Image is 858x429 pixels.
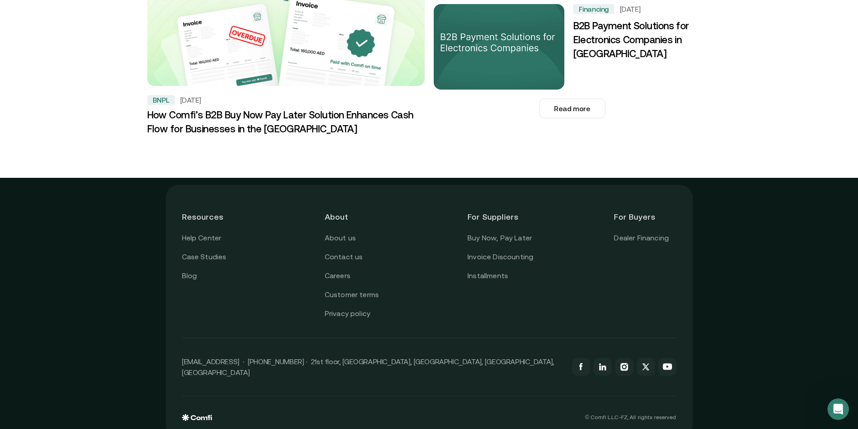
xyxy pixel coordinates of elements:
[325,251,363,263] a: Contact us
[539,99,605,118] button: Read more
[182,414,212,421] img: comfi logo
[614,232,669,244] a: Dealer Financing
[325,270,350,282] a: Careers
[182,356,563,378] p: [EMAIL_ADDRESS] · [PHONE_NUMBER] · 21st floor, [GEOGRAPHIC_DATA], [GEOGRAPHIC_DATA], [GEOGRAPHIC_...
[325,308,370,320] a: Privacy policy
[432,2,713,91] a: Learn how B2B payment solutions are changing the UAE electronics industry. Learn about trends, ch...
[325,232,356,244] a: About us
[182,232,222,244] a: Help Center
[827,398,849,420] iframe: Intercom live chat
[182,201,244,232] header: Resources
[325,201,387,232] header: About
[573,4,614,14] div: Financing
[432,99,713,118] a: Read more
[573,19,706,62] h3: B2B Payment Solutions for Electronics Companies in [GEOGRAPHIC_DATA]
[585,414,676,420] p: © Comfi L.L.C-FZ, All rights reserved
[468,232,532,244] a: Buy Now, Pay Later
[180,95,201,104] h5: [DATE]
[468,251,533,263] a: Invoice Discounting
[468,201,533,232] header: For Suppliers
[325,289,379,301] a: Customer terms
[182,270,197,282] a: Blog
[182,251,227,263] a: Case Studies
[147,95,175,105] div: BNPL
[614,201,676,232] header: For Buyers
[434,4,564,90] img: Learn how B2B payment solutions are changing the UAE electronics industry. Learn about trends, ch...
[468,270,508,282] a: Installments
[620,5,641,14] h5: [DATE]
[147,108,425,136] h3: How Comfi’s B2B Buy Now Pay Later Solution Enhances Cash Flow for Businesses in the [GEOGRAPHIC_D...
